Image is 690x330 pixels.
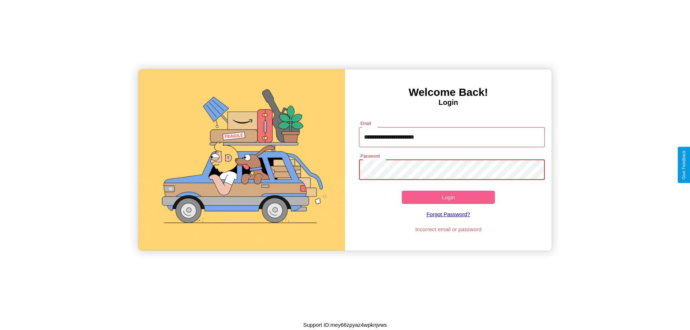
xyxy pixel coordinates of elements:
[138,69,345,251] img: gif
[681,150,686,180] div: Give Feedback
[345,98,552,107] h4: Login
[303,320,387,330] p: Support ID: mey66zpyaz4wpknjvws
[345,86,552,98] h3: Welcome Back!
[402,191,495,204] button: Login
[355,224,542,234] p: Incorrect email or password
[360,120,372,126] label: Email
[360,153,379,159] label: Password
[355,204,542,224] a: Forgot Password?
